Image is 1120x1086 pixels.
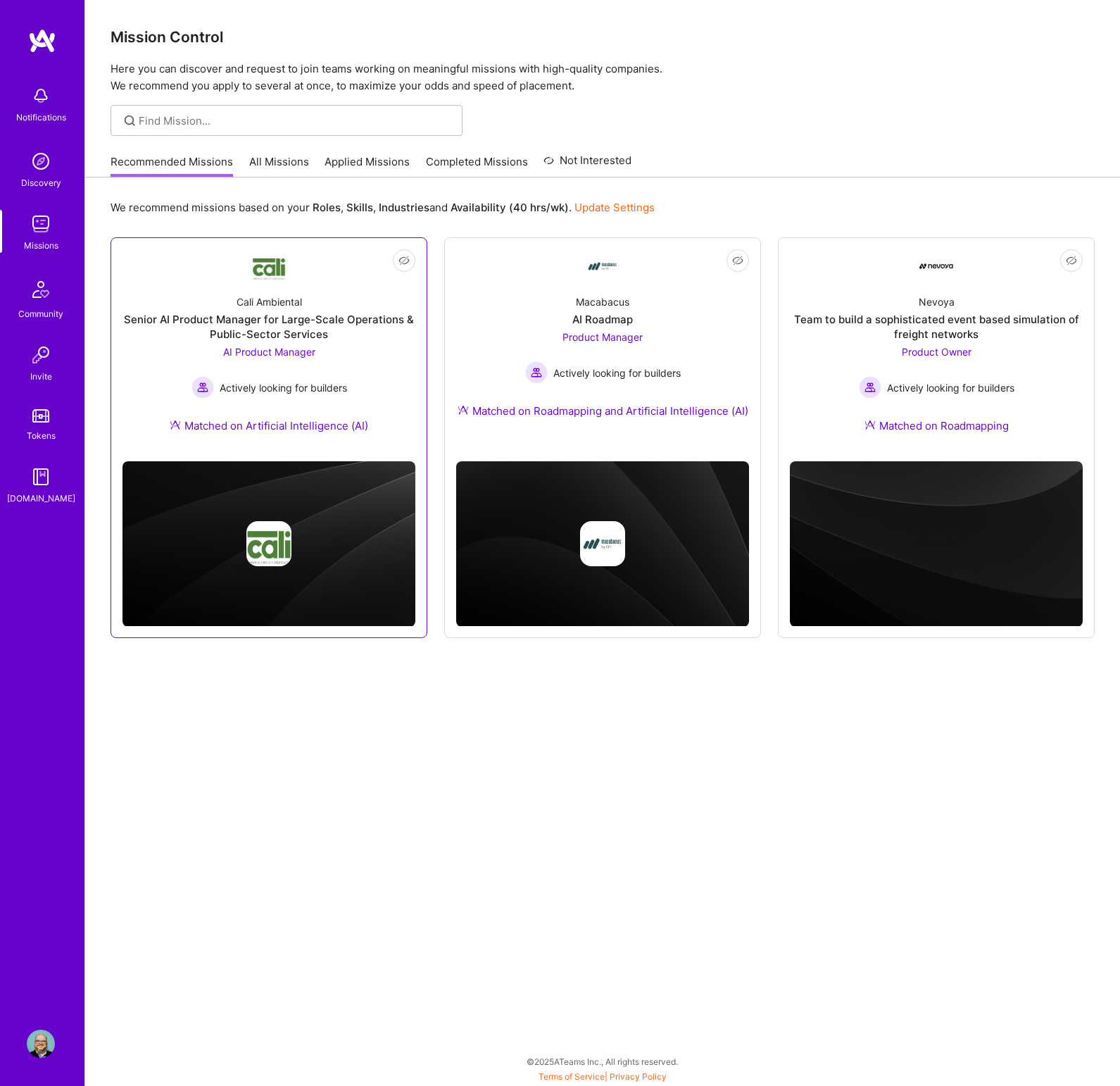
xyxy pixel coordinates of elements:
[562,331,643,343] span: Product Manager
[84,1044,1120,1079] div: © 2025 ATeams Inc., All rights reserved.
[111,200,655,215] p: We recommend missions based on your , , and .
[191,376,214,399] img: Actively looking for builders
[790,312,1083,342] div: Team to build a sophisticated event based simulation of freight networks
[27,428,56,443] div: Tokens
[122,113,138,129] i: icon SearchGrey
[111,28,1095,46] h3: Mission Control
[122,249,415,450] a: Company LogoCali AmbientalSenior AI Product Manager for Large-Scale Operations & Public-Sector Se...
[902,346,971,358] span: Product Owner
[576,294,629,309] div: Macabacus
[24,273,58,306] img: Community
[864,419,876,430] img: Ateam Purple Icon
[252,252,286,281] img: Company Logo
[1066,255,1077,266] i: icon EyeClosed
[426,154,528,177] a: Completed Missions
[887,380,1014,395] span: Actively looking for builders
[451,201,569,214] b: Availability (40 hrs/wk)
[398,255,410,266] i: icon EyeClosed
[111,154,233,177] a: Recommended Missions
[7,491,75,506] div: [DOMAIN_NAME]
[122,312,415,342] div: Senior AI Product Manager for Large-Scale Operations & Public-Sector Services
[456,461,749,627] img: cover
[790,461,1083,627] img: cover
[21,175,61,190] div: Discovery
[539,1071,605,1082] a: Terms of Service
[458,404,469,416] img: Ateam Purple Icon
[456,249,749,435] a: Company LogoMacabacusAI RoadmapProduct Manager Actively looking for buildersActively looking for ...
[246,521,291,566] img: Company logo
[346,201,373,214] b: Skills
[27,147,55,175] img: discovery
[919,263,953,269] img: Company Logo
[790,249,1083,450] a: Company LogoNevoyaTeam to build a sophisticated event based simulation of freight networksProduct...
[525,361,548,384] img: Actively looking for builders
[914,521,959,566] img: Company logo
[543,152,631,177] a: Not Interested
[732,255,743,266] i: icon EyeClosed
[249,154,309,177] a: All Missions
[139,113,452,128] input: Find Mission...
[237,294,302,309] div: Cali Ambiental
[27,341,55,369] img: Invite
[313,201,341,214] b: Roles
[325,154,410,177] a: Applied Missions
[16,110,66,125] div: Notifications
[919,294,955,309] div: Nevoya
[30,369,52,384] div: Invite
[170,418,368,433] div: Matched on Artificial Intelligence (AI)
[170,419,181,430] img: Ateam Purple Icon
[27,1030,55,1058] img: User Avatar
[27,82,55,110] img: bell
[586,249,619,283] img: Company Logo
[580,521,625,566] img: Company logo
[111,61,1095,94] p: Here you can discover and request to join teams working on meaningful missions with high-quality ...
[553,366,681,380] span: Actively looking for builders
[223,346,315,358] span: AI Product Manager
[539,1071,667,1082] span: |
[122,461,415,627] img: cover
[32,409,49,423] img: tokens
[24,238,58,253] div: Missions
[18,306,63,321] div: Community
[572,312,633,327] div: AI Roadmap
[379,201,429,214] b: Industries
[23,1030,58,1058] a: User Avatar
[27,463,55,491] img: guide book
[859,376,881,399] img: Actively looking for builders
[27,210,55,238] img: teamwork
[864,418,1009,433] div: Matched on Roadmapping
[610,1071,667,1082] a: Privacy Policy
[220,380,347,395] span: Actively looking for builders
[28,28,56,54] img: logo
[574,201,655,214] a: Update Settings
[458,404,748,418] div: Matched on Roadmapping and Artificial Intelligence (AI)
